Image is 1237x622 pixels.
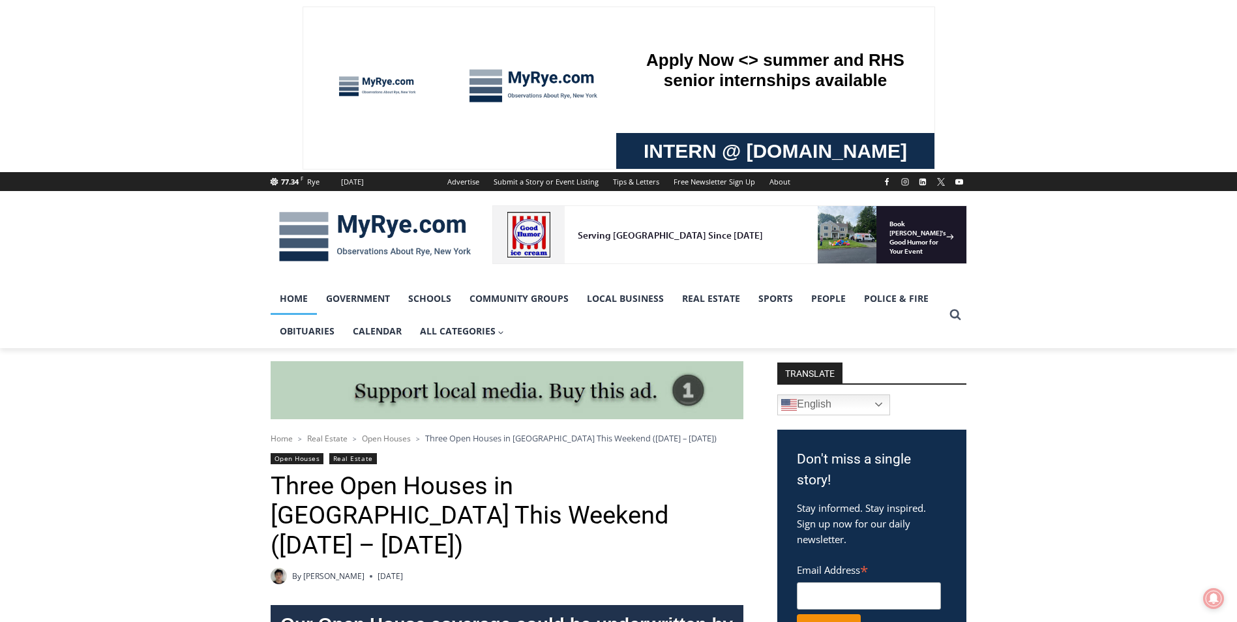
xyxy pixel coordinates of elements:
a: English [777,394,890,415]
a: Author image [271,568,287,584]
span: > [298,434,302,443]
img: support local media, buy this ad [271,361,743,420]
a: Schools [399,282,460,315]
img: MyRye.com [271,203,479,271]
span: > [353,434,357,443]
a: [PERSON_NAME] [303,570,365,582]
a: Police & Fire [855,282,938,315]
a: Tips & Letters [606,172,666,191]
p: Stay informed. Stay inspired. Sign up now for our daily newsletter. [797,500,947,547]
div: Rye [307,176,320,188]
h4: Book [PERSON_NAME]'s Good Humor for Your Event [397,14,454,50]
div: Serving [GEOGRAPHIC_DATA] Since [DATE] [85,23,322,36]
span: > [416,434,420,443]
span: By [292,570,301,582]
h1: Three Open Houses in [GEOGRAPHIC_DATA] This Weekend ([DATE] – [DATE]) [271,471,743,561]
div: Apply Now <> summer and RHS senior internships available [329,1,616,126]
button: View Search Form [944,303,967,327]
time: [DATE] [378,570,403,582]
span: Intern @ [DOMAIN_NAME] [341,130,604,159]
a: Real Estate [673,282,749,315]
a: Submit a Story or Event Listing [486,172,606,191]
strong: TRANSLATE [777,363,842,383]
a: Linkedin [915,174,931,190]
img: s_800_809a2aa2-bb6e-4add-8b5e-749ad0704c34.jpeg [316,1,394,59]
a: Government [317,282,399,315]
a: Obituaries [271,315,344,348]
a: Facebook [879,174,895,190]
div: [DATE] [341,176,364,188]
a: Open Tues. - Sun. [PHONE_NUMBER] [1,131,131,162]
span: 77.34 [281,177,299,186]
a: YouTube [951,174,967,190]
a: Open Houses [362,433,411,444]
a: Calendar [344,315,411,348]
img: en [781,397,797,413]
span: Open Tues. - Sun. [PHONE_NUMBER] [4,134,128,184]
a: Open Houses [271,453,324,464]
nav: Secondary Navigation [440,172,797,191]
a: Advertise [440,172,486,191]
a: Book [PERSON_NAME]'s Good Humor for Your Event [387,4,471,59]
a: Intern @ [DOMAIN_NAME] [314,126,632,162]
a: Real Estate [329,453,377,464]
a: Community Groups [460,282,578,315]
nav: Primary Navigation [271,282,944,348]
a: Instagram [897,174,913,190]
a: About [762,172,797,191]
a: Sports [749,282,802,315]
h3: Don't miss a single story! [797,449,947,490]
span: F [301,175,303,182]
a: X [933,174,949,190]
a: People [802,282,855,315]
button: Child menu of All Categories [411,315,514,348]
img: Patel, Devan - bio cropped 200x200 [271,568,287,584]
a: Local Business [578,282,673,315]
a: Real Estate [307,433,348,444]
nav: Breadcrumbs [271,432,743,445]
a: Home [271,433,293,444]
div: "clearly one of the favorites in the [GEOGRAPHIC_DATA] neighborhood" [134,81,185,156]
a: Free Newsletter Sign Up [666,172,762,191]
a: Home [271,282,317,315]
label: Email Address [797,557,941,580]
span: Three Open Houses in [GEOGRAPHIC_DATA] This Weekend ([DATE] – [DATE]) [425,432,717,444]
